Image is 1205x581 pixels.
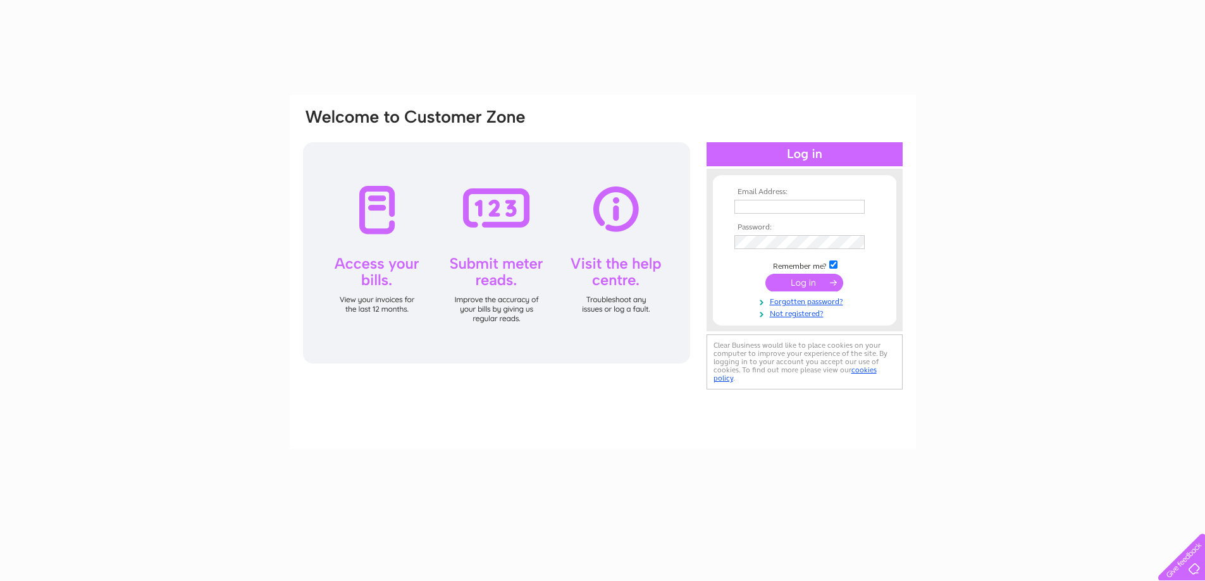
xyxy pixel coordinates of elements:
[707,334,903,389] div: Clear Business would like to place cookies on your computer to improve your experience of the sit...
[765,274,843,291] input: Submit
[731,223,878,232] th: Password:
[734,295,878,307] a: Forgotten password?
[731,188,878,197] th: Email Address:
[734,307,878,319] a: Not registered?
[714,365,877,382] a: cookies policy
[731,259,878,271] td: Remember me?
